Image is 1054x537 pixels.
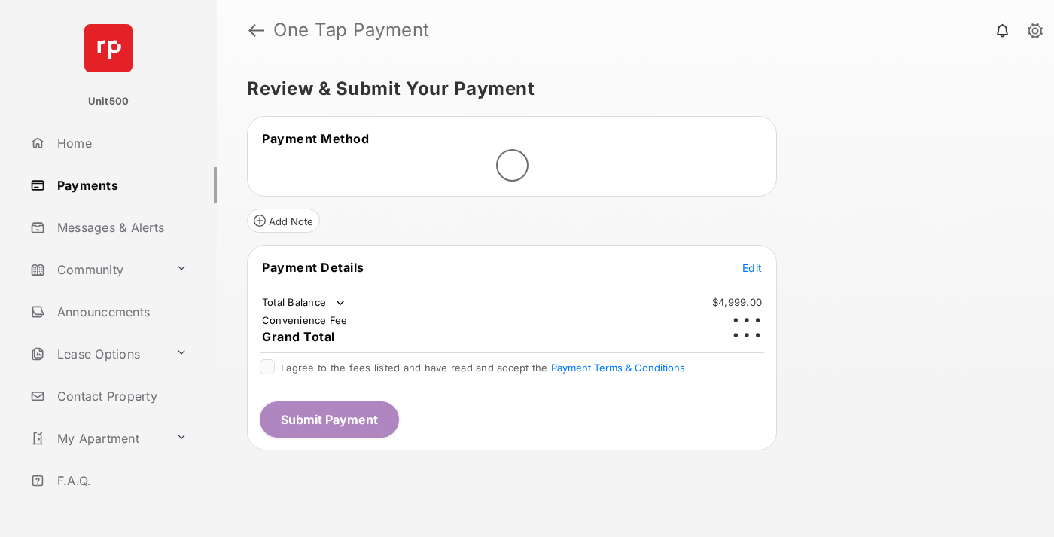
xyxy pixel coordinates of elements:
[24,167,217,203] a: Payments
[24,420,169,456] a: My Apartment
[273,21,430,39] strong: One Tap Payment
[24,378,217,414] a: Contact Property
[24,294,217,330] a: Announcements
[551,362,685,374] button: I agree to the fees listed and have read and accept the
[742,260,762,275] button: Edit
[84,24,133,72] img: svg+xml;base64,PHN2ZyB4bWxucz0iaHR0cDovL3d3dy53My5vcmcvMjAwMC9zdmciIHdpZHRoPSI2NCIgaGVpZ2h0PSI2NC...
[260,401,399,438] button: Submit Payment
[261,313,349,327] td: Convenience Fee
[247,80,1012,98] h5: Review & Submit Your Payment
[247,209,320,233] button: Add Note
[711,295,763,309] td: $4,999.00
[281,362,685,374] span: I agree to the fees listed and have read and accept the
[262,260,364,275] span: Payment Details
[24,336,169,372] a: Lease Options
[262,131,369,146] span: Payment Method
[742,261,762,274] span: Edit
[24,462,217,499] a: F.A.Q.
[262,329,335,344] span: Grand Total
[24,209,217,246] a: Messages & Alerts
[88,94,129,109] p: Unit500
[24,125,217,161] a: Home
[24,252,169,288] a: Community
[261,295,348,310] td: Total Balance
